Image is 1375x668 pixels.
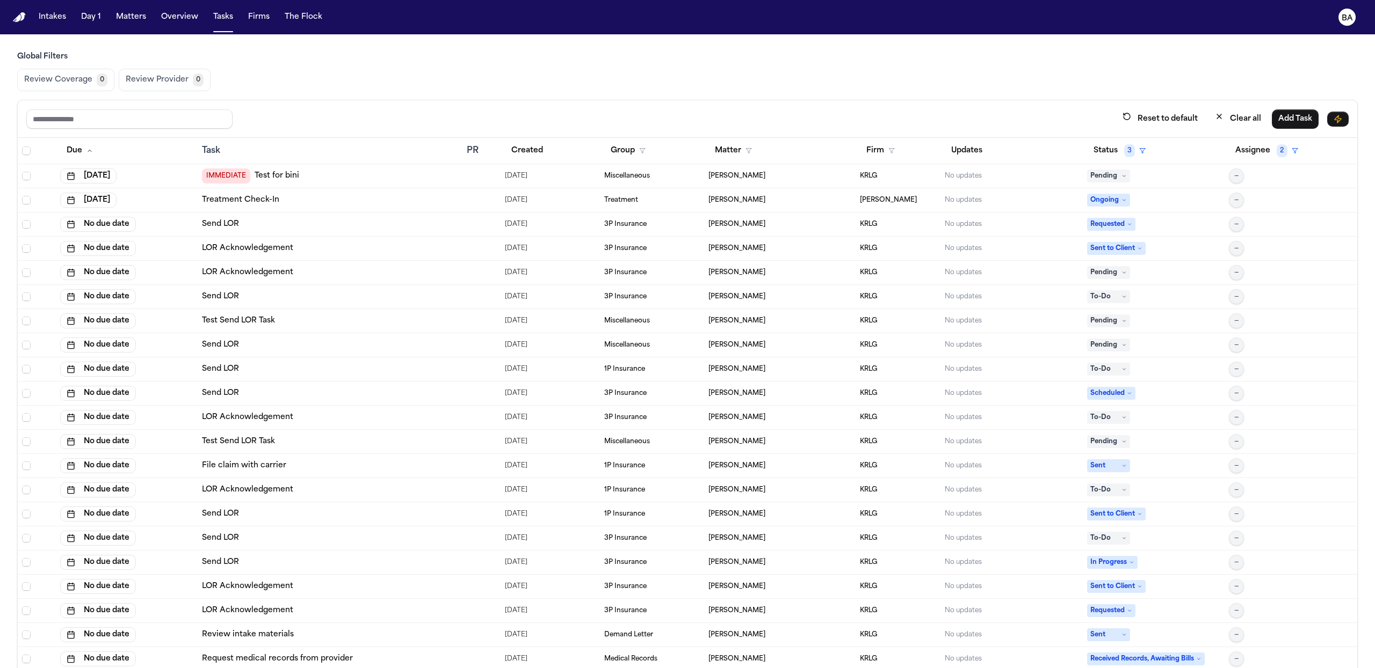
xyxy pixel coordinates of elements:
span: 7/31/2025, 12:43:44 PM [505,531,527,546]
button: — [1229,265,1244,280]
button: Matter [708,141,758,160]
button: — [1229,506,1244,522]
a: Request medical records from provider [202,654,353,664]
button: No due date [60,217,136,232]
span: — [1234,268,1239,277]
button: Add Task [1272,109,1319,129]
button: — [1229,289,1244,304]
span: 0 [193,74,204,86]
a: LOR Acknowledgement [202,485,293,495]
button: Group [604,141,652,160]
button: — [1229,651,1244,666]
button: No due date [60,579,136,594]
span: Glenn Ortiz [708,389,765,398]
a: Home [13,12,26,23]
button: — [1229,434,1244,449]
button: No due date [60,627,136,642]
button: — [1229,531,1244,546]
span: 8/5/2025, 10:08:17 AM [505,289,527,304]
span: Miscellaneous [604,172,650,180]
div: No updates [945,196,982,204]
span: KRLG [860,268,877,277]
span: KRLG [860,655,877,663]
span: Dean Huffman [708,220,765,229]
span: Miscellaneous [604,317,650,325]
span: Select row [22,292,31,301]
span: Select row [22,486,31,494]
div: No updates [945,389,982,398]
button: — [1229,362,1244,377]
button: Matters [112,8,150,27]
button: — [1229,603,1244,618]
div: No updates [945,220,982,229]
button: Reset to default [1116,109,1204,129]
span: 3P Insurance [604,220,647,229]
span: Ongoing [1087,194,1130,207]
span: 3P Insurance [604,413,647,422]
button: [DATE] [60,168,117,183]
button: No due date [60,531,136,546]
span: 8/5/2025, 10:07:09 AM [505,241,527,256]
button: Firms [244,8,274,27]
span: Jessica Brown [708,582,765,591]
span: 8/5/2025, 9:47:42 AM [505,458,527,473]
a: Test Send LOR Task [202,315,275,326]
span: Miscellaneous [604,437,650,446]
span: Select row [22,220,31,229]
span: Scheduled [1087,387,1135,400]
span: — [1234,606,1239,615]
span: 8/5/2025, 3:06:03 PM [505,434,527,449]
span: Select row [22,389,31,398]
div: No updates [945,630,982,639]
a: Send LOR [202,557,239,568]
span: Dean Huffman [708,341,765,349]
button: No due date [60,313,136,328]
span: Sent [1087,628,1130,641]
button: — [1229,241,1244,256]
button: No due date [60,555,136,570]
span: Select row [22,558,31,567]
span: 8/5/2025, 3:09:48 PM [505,313,527,328]
span: Select row [22,582,31,591]
span: 1P Insurance [604,365,645,373]
div: No updates [945,606,982,615]
button: — [1229,482,1244,497]
span: Jessica Brown [708,461,765,470]
span: — [1234,389,1239,398]
a: Send LOR [202,340,239,350]
div: No updates [945,510,982,518]
span: Jessica Brown [708,655,765,663]
button: No due date [60,241,136,256]
span: KRLG [860,534,877,542]
span: 7/31/2025, 12:43:43 PM [505,651,527,666]
span: 7/31/2025, 12:43:44 PM [505,627,527,642]
div: No updates [945,534,982,542]
span: Select row [22,196,31,204]
span: KRLG [860,437,877,446]
span: To-Do [1087,290,1130,303]
span: Marisol Herrera [708,196,765,204]
div: No updates [945,655,982,663]
span: Review Coverage [24,75,92,85]
span: Dean Huffman [708,268,765,277]
span: KRLG [860,606,877,615]
span: 3P Insurance [604,292,647,301]
span: KRLG [860,172,877,180]
button: No due date [60,506,136,522]
span: — [1234,172,1239,180]
span: KRLG [860,510,877,518]
button: — [1229,193,1244,208]
button: — [1229,555,1244,570]
button: Intakes [34,8,70,27]
button: — [1229,627,1244,642]
span: Pending [1087,170,1130,182]
text: BA [1342,14,1353,22]
div: No updates [945,341,982,349]
button: No due date [60,289,136,304]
